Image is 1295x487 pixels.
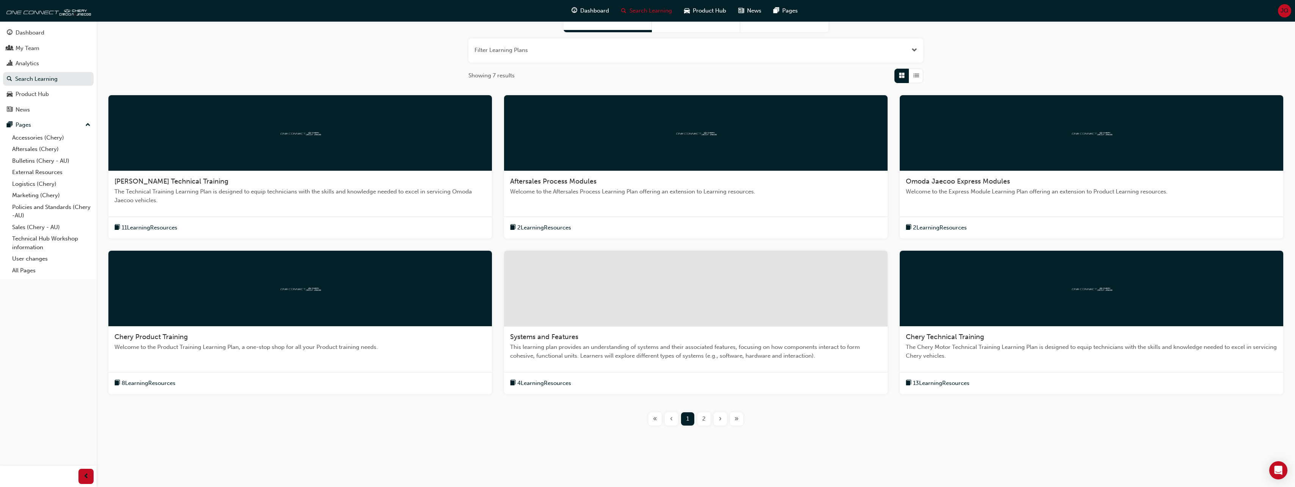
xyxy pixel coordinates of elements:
[9,233,94,253] a: Technical Hub Workshop information
[83,472,89,481] span: prev-icon
[3,118,94,132] button: Pages
[913,379,969,388] span: 13 Learning Resources
[7,107,13,113] span: news-icon
[680,412,696,426] button: Page 1
[16,44,39,53] div: My Team
[16,28,44,37] div: Dashboard
[114,187,486,204] span: The Technical Training Learning Plan is designed to equip technicians with the skills and knowled...
[732,3,767,19] a: news-iconNews
[911,46,917,55] span: Open the filter
[3,41,94,55] a: My Team
[9,132,94,144] a: Accessories (Chery)
[510,333,578,341] span: Systems and Features
[9,222,94,233] a: Sales (Chery - AU)
[678,3,732,19] a: car-iconProduct Hub
[279,129,321,136] img: oneconnect
[279,284,321,292] img: oneconnect
[3,103,94,117] a: News
[7,91,13,98] span: car-icon
[3,57,94,71] a: Analytics
[621,6,626,16] span: search-icon
[9,178,94,190] a: Logistics (Chery)
[913,223,967,232] span: 2 Learning Resources
[510,223,516,233] span: book-icon
[3,87,94,101] a: Product Hub
[738,6,744,16] span: news-icon
[1071,284,1112,292] img: oneconnect
[719,415,722,423] span: ›
[702,415,706,423] span: 2
[899,71,905,80] span: Grid
[3,24,94,118] button: DashboardMy TeamAnalyticsSearch LearningProduct HubNews
[615,3,678,19] a: search-iconSearch Learning
[510,379,516,388] span: book-icon
[7,122,13,129] span: pages-icon
[7,45,13,52] span: people-icon
[510,379,571,388] button: book-icon4LearningResources
[906,333,984,341] span: Chery Technical Training
[696,412,712,426] button: Page 2
[9,190,94,201] a: Marketing (Chery)
[653,415,657,423] span: «
[734,415,739,423] span: »
[510,187,882,196] span: Welcome to the Aftersales Process Learning Plan offering an extension to Learning resources.
[468,71,515,80] span: Showing 7 results
[7,76,12,83] span: search-icon
[85,120,91,130] span: up-icon
[629,6,672,15] span: Search Learning
[1269,461,1287,479] div: Open Intercom Messenger
[906,379,969,388] button: book-icon13LearningResources
[114,379,175,388] button: book-icon8LearningResources
[504,95,888,239] a: oneconnectAftersales Process ModulesWelcome to the Aftersales Process Learning Plan offering an e...
[9,253,94,265] a: User changes
[782,6,798,15] span: Pages
[906,343,1277,360] span: The Chery Motor Technical Training Learning Plan is designed to equip technicians with the skills...
[504,251,888,394] a: Systems and FeaturesThis learning plan provides an understanding of systems and their associated ...
[1281,6,1289,15] span: JQ
[686,415,689,423] span: 1
[114,177,229,185] span: [PERSON_NAME] Technical Training
[670,415,673,423] span: ‹
[767,3,804,19] a: pages-iconPages
[510,177,597,185] span: Aftersales Process Modules
[114,223,120,233] span: book-icon
[7,30,13,36] span: guage-icon
[906,223,967,233] button: book-icon2LearningResources
[675,129,717,136] img: oneconnect
[712,412,728,426] button: Next page
[3,72,94,86] a: Search Learning
[16,105,30,114] div: News
[114,223,177,233] button: book-icon11LearningResources
[565,3,615,19] a: guage-iconDashboard
[647,412,663,426] button: First page
[9,143,94,155] a: Aftersales (Chery)
[906,187,1277,196] span: Welcome to the Express Module Learning Plan offering an extension to Product Learning resources.
[9,167,94,178] a: External Resources
[122,223,177,232] span: 11 Learning Resources
[580,6,609,15] span: Dashboard
[4,3,91,18] img: oneconnect
[684,6,690,16] span: car-icon
[114,333,188,341] span: Chery Product Training
[906,223,911,233] span: book-icon
[517,223,571,232] span: 2 Learning Resources
[16,121,31,129] div: Pages
[122,379,175,388] span: 8 Learning Resources
[3,26,94,40] a: Dashboard
[747,6,761,15] span: News
[16,59,39,68] div: Analytics
[913,71,919,80] span: List
[774,6,779,16] span: pages-icon
[108,251,492,394] a: oneconnectChery Product TrainingWelcome to the Product Training Learning Plan, a one-stop shop fo...
[572,6,577,16] span: guage-icon
[900,95,1283,239] a: oneconnectOmoda Jaecoo Express ModulesWelcome to the Express Module Learning Plan offering an ext...
[906,379,911,388] span: book-icon
[510,223,571,233] button: book-icon2LearningResources
[114,343,486,352] span: Welcome to the Product Training Learning Plan, a one-stop shop for all your Product training needs.
[663,412,680,426] button: Previous page
[114,379,120,388] span: book-icon
[693,6,726,15] span: Product Hub
[1071,129,1112,136] img: oneconnect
